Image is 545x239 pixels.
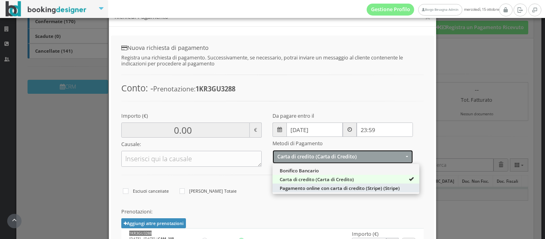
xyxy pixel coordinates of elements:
span: mercoledì, 15 ottobre [367,4,499,16]
span: Bonifico Bancario [280,167,319,174]
a: Gestione Profilo [367,4,415,16]
h5: Registra una richiesta di pagamento. Successivamente, se necessario, potrai inviare un messaggio ... [121,55,424,67]
h3: Conto: - [121,83,424,93]
span: € [250,122,262,138]
h5: Importo (€) [121,113,262,119]
h5: Da pagare entro il [272,113,413,119]
h4: Nuova richiesta di pagamento [121,44,424,51]
h5: Prenotazioni: [121,209,424,215]
small: Prenotazione: [153,85,235,93]
span: Carta di credito (Carta di Credito) [280,176,354,183]
span: Carta di credito (Carta di Credito) [277,154,404,160]
span: Pagamento online con carta di credito (Stripe) (Stripe) [280,185,400,192]
label: [PERSON_NAME] Totale [180,186,237,196]
h5: Importo (€) [352,231,415,237]
a: Borgo Bevagna Admin [418,4,462,16]
h5: Causale: [121,141,262,147]
b: 1KR3GU3288 [195,85,235,93]
h5: Metodi di Pagamento [272,140,413,146]
img: BookingDesigner.com [6,1,87,17]
button: Carta di credito (Carta di Credito) [272,150,413,163]
button: × [425,12,430,22]
input: 23:59 [357,122,413,137]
